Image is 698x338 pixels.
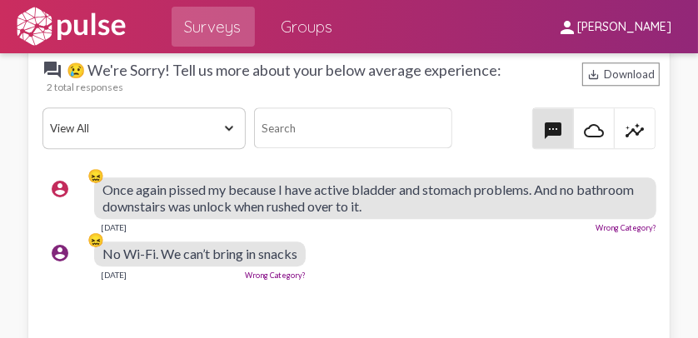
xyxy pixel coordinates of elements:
[172,7,255,47] a: Surveys
[13,6,128,47] img: white-logo.svg
[254,107,452,148] input: Search
[101,222,127,232] div: [DATE]
[87,231,104,248] div: 😖
[50,179,70,199] mat-icon: account_circle
[582,62,660,86] div: Download
[47,81,660,93] div: 2 total responses
[268,7,347,47] a: Groups
[282,12,333,42] span: Groups
[50,243,70,263] mat-icon: account_circle
[185,12,242,42] span: Surveys
[87,167,104,184] div: 😖
[101,270,127,280] div: [DATE]
[42,60,62,80] mat-icon: question_answer
[543,121,563,141] mat-icon: textsms
[625,121,645,141] mat-icon: insights
[557,17,577,37] mat-icon: person
[245,271,306,280] a: Wrong Category?
[544,11,685,42] button: [PERSON_NAME]
[584,121,604,141] mat-icon: cloud_queue
[587,68,600,81] mat-icon: Download
[102,181,634,214] span: Once again pissed my because I have active bladder and stomach problems. And no bathroom downstai...
[42,60,501,80] span: 😢 We're Sorry! Tell us more about your below average experience:
[577,20,671,35] span: [PERSON_NAME]
[102,246,297,261] span: No Wi-Fi. We can’t bring in snacks
[596,223,656,232] a: Wrong Category?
